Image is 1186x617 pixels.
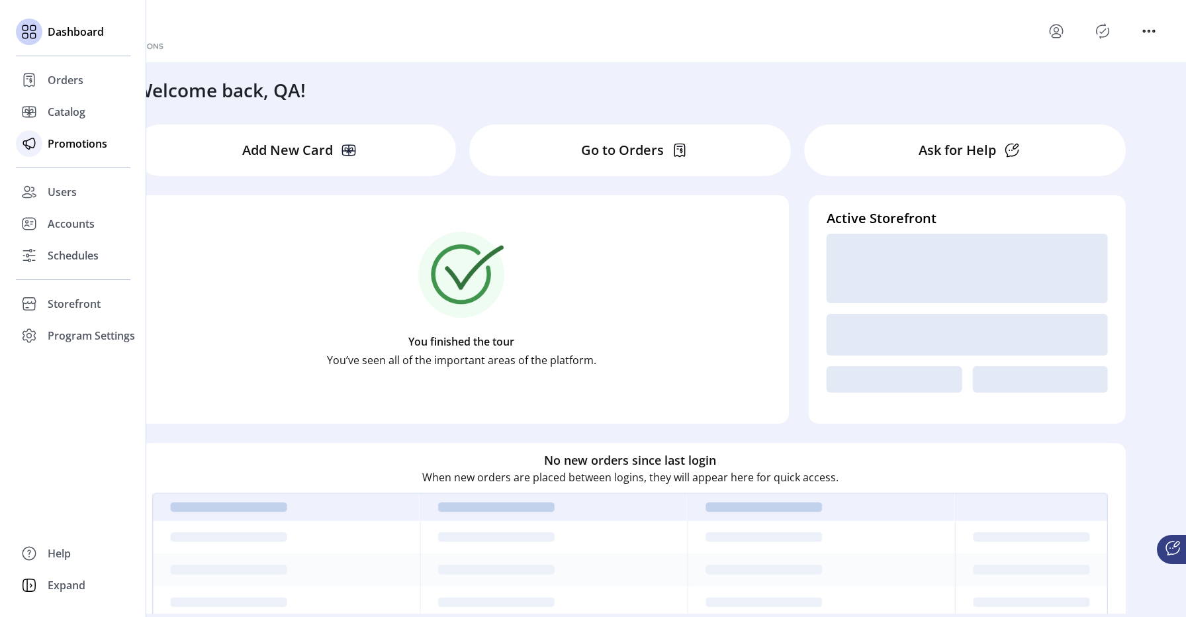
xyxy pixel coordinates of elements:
[581,140,664,160] p: Go to Orders
[1138,21,1160,42] button: menu
[48,72,83,88] span: Orders
[48,296,101,312] span: Storefront
[48,104,85,120] span: Catalog
[48,24,104,40] span: Dashboard
[327,352,596,368] p: You’ve seen all of the important areas of the platform.
[422,469,839,485] p: When new orders are placed between logins, they will appear here for quick access.
[48,248,99,263] span: Schedules
[919,140,996,160] p: Ask for Help
[48,546,71,561] span: Help
[827,209,1108,228] h4: Active Storefront
[1092,21,1113,42] button: Publisher Panel
[135,76,306,104] h3: Welcome back, QA!
[408,334,514,350] p: You finished the tour
[48,136,107,152] span: Promotions
[48,184,77,200] span: Users
[544,451,716,469] h6: No new orders since last login
[1046,21,1067,42] button: menu
[48,577,85,593] span: Expand
[48,328,135,344] span: Program Settings
[242,140,333,160] p: Add New Card
[48,216,95,232] span: Accounts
